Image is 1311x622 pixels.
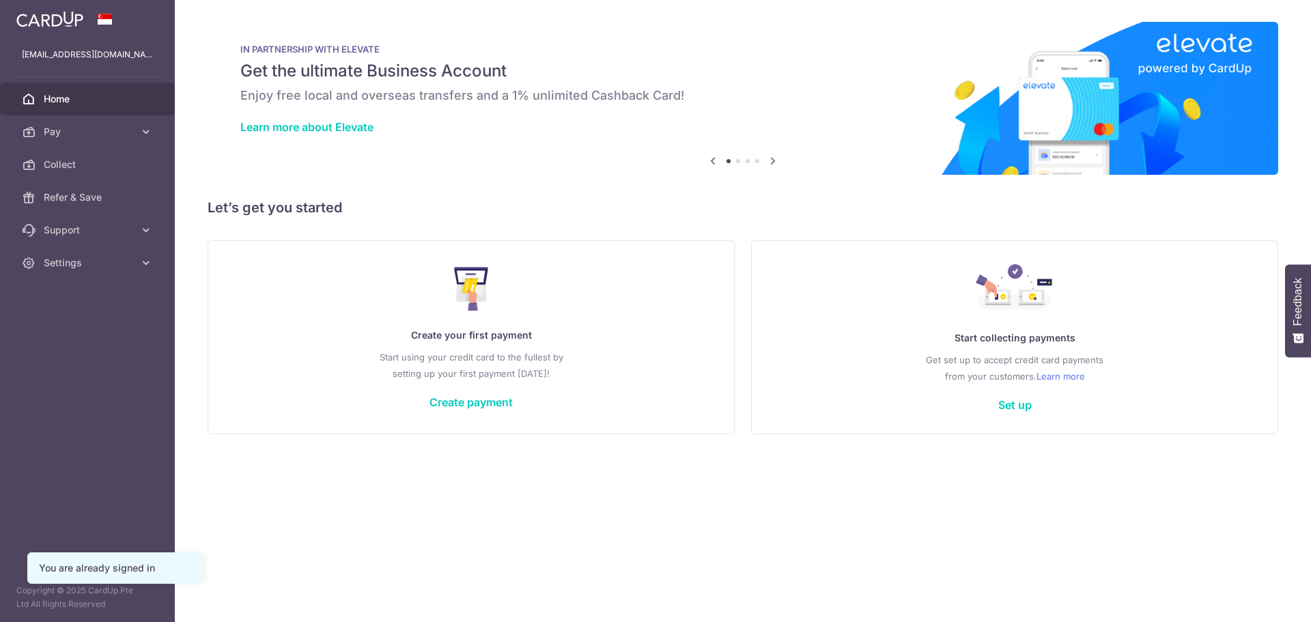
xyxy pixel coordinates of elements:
[240,60,1245,82] h5: Get the ultimate Business Account
[1037,368,1085,384] a: Learn more
[44,158,134,171] span: Collect
[16,11,83,27] img: CardUp
[240,44,1245,55] p: IN PARTNERSHIP WITH ELEVATE
[44,190,134,204] span: Refer & Save
[240,87,1245,104] h6: Enjoy free local and overseas transfers and a 1% unlimited Cashback Card!
[240,120,373,134] a: Learn more about Elevate
[998,398,1032,412] a: Set up
[429,395,513,409] a: Create payment
[208,197,1278,218] h5: Let’s get you started
[39,561,191,575] div: You are already signed in
[44,125,134,139] span: Pay
[779,330,1250,346] p: Start collecting payments
[1285,264,1311,357] button: Feedback - Show survey
[454,267,489,311] img: Make Payment
[208,22,1278,175] img: Renovation banner
[236,349,707,382] p: Start using your credit card to the fullest by setting up your first payment [DATE]!
[1224,581,1297,615] iframe: Opens a widget where you can find more information
[1292,278,1304,326] span: Feedback
[44,256,134,270] span: Settings
[976,264,1054,313] img: Collect Payment
[779,352,1250,384] p: Get set up to accept credit card payments from your customers.
[44,223,134,237] span: Support
[44,92,134,106] span: Home
[236,327,707,343] p: Create your first payment
[22,48,153,61] p: [EMAIL_ADDRESS][DOMAIN_NAME]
